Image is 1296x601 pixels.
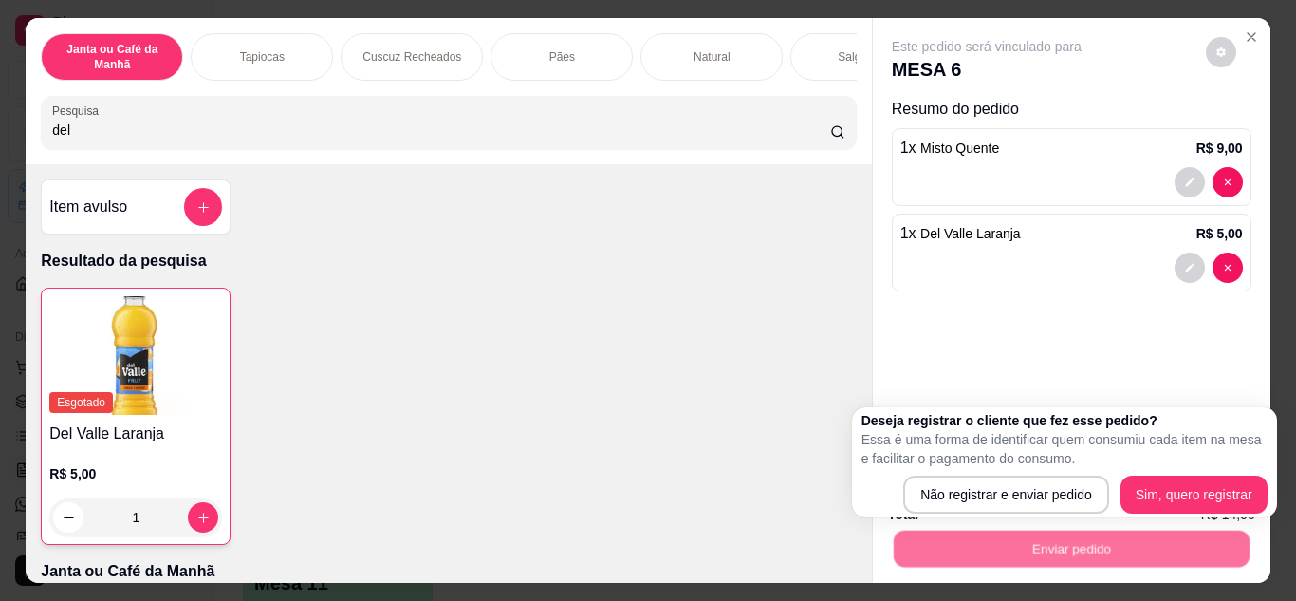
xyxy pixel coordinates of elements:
button: decrease-product-quantity [1206,37,1236,67]
p: Natural [694,49,731,65]
p: R$ 5,00 [49,464,222,483]
button: Sim, quero registrar [1120,476,1268,514]
span: Del Valle Laranja [920,226,1021,241]
h4: Del Valle Laranja [49,423,222,445]
img: product-image [49,296,222,415]
p: Resultado da pesquisa [41,250,856,272]
button: add-separate-item [184,188,222,226]
p: Este pedido será vinculado para [892,37,1082,56]
p: Essa é uma forma de identificar quem consumiu cada item na mesa e facilitar o pagamento do consumo. [861,430,1268,468]
p: Tapiocas [240,49,285,65]
button: decrease-product-quantity [1213,167,1243,197]
p: R$ 5,00 [1196,224,1243,243]
h4: Item avulso [49,196,127,218]
button: decrease-product-quantity [1213,253,1243,283]
button: Enviar pedido [893,531,1249,568]
p: Resumo do pedido [892,98,1251,121]
button: Não registrar e enviar pedido [903,476,1109,514]
p: MESA 6 [892,56,1082,83]
button: decrease-product-quantity [53,502,83,533]
button: decrease-product-quantity [1175,253,1205,283]
span: Esgotado [49,392,113,413]
p: Salgados [838,49,885,65]
button: increase-product-quantity [188,502,218,533]
p: Pães [549,49,575,65]
p: R$ 9,00 [1196,139,1243,158]
p: Cuscuz Recheados [362,49,461,65]
p: 1 x [900,222,1021,245]
p: 1 x [900,137,1000,160]
p: Janta ou Café da Manhã [41,560,856,583]
button: decrease-product-quantity [1175,167,1205,197]
input: Pesquisa [52,121,830,140]
h2: Deseja registrar o cliente que fez esse pedido? [861,411,1268,430]
label: Pesquisa [52,103,105,119]
span: Misto Quente [920,141,999,156]
p: Janta ou Café da Manhã [57,42,167,72]
button: Close [1236,22,1267,52]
